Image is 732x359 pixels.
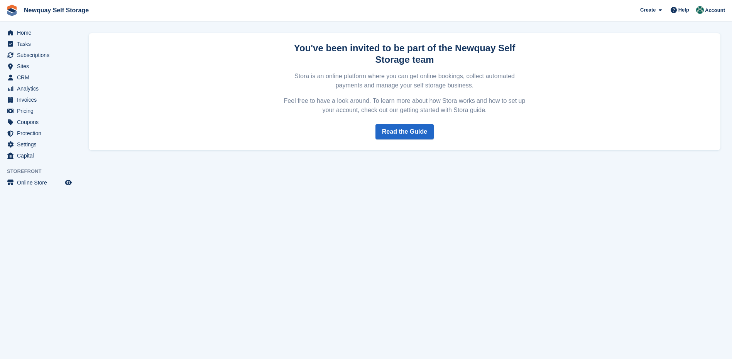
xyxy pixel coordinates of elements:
span: Storefront [7,168,77,175]
a: menu [4,106,73,116]
a: menu [4,27,73,38]
span: Analytics [17,83,63,94]
span: Home [17,27,63,38]
a: Preview store [64,178,73,187]
img: stora-icon-8386f47178a22dfd0bd8f6a31ec36ba5ce8667c1dd55bd0f319d3a0aa187defe.svg [6,5,18,16]
span: Account [705,7,725,14]
a: menu [4,150,73,161]
span: Online Store [17,177,63,188]
span: CRM [17,72,63,83]
span: Sites [17,61,63,72]
strong: You've been invited to be part of the Newquay Self Storage team [294,43,515,65]
a: menu [4,50,73,60]
span: Invoices [17,94,63,105]
a: menu [4,94,73,105]
p: Stora is an online platform where you can get online bookings, collect automated payments and man... [283,72,527,90]
a: menu [4,61,73,72]
span: Settings [17,139,63,150]
span: Create [640,6,656,14]
a: menu [4,83,73,94]
a: menu [4,39,73,49]
a: menu [4,72,73,83]
span: Pricing [17,106,63,116]
span: Tasks [17,39,63,49]
img: JON [696,6,704,14]
span: Help [678,6,689,14]
a: menu [4,117,73,127]
a: Newquay Self Storage [21,4,92,17]
a: menu [4,177,73,188]
span: Subscriptions [17,50,63,60]
span: Protection [17,128,63,139]
span: Coupons [17,117,63,127]
a: menu [4,139,73,150]
p: Feel free to have a look around. To learn more about how Stora works and how to set up your accou... [283,96,527,115]
a: Read the Guide [375,124,434,139]
a: menu [4,128,73,139]
span: Capital [17,150,63,161]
